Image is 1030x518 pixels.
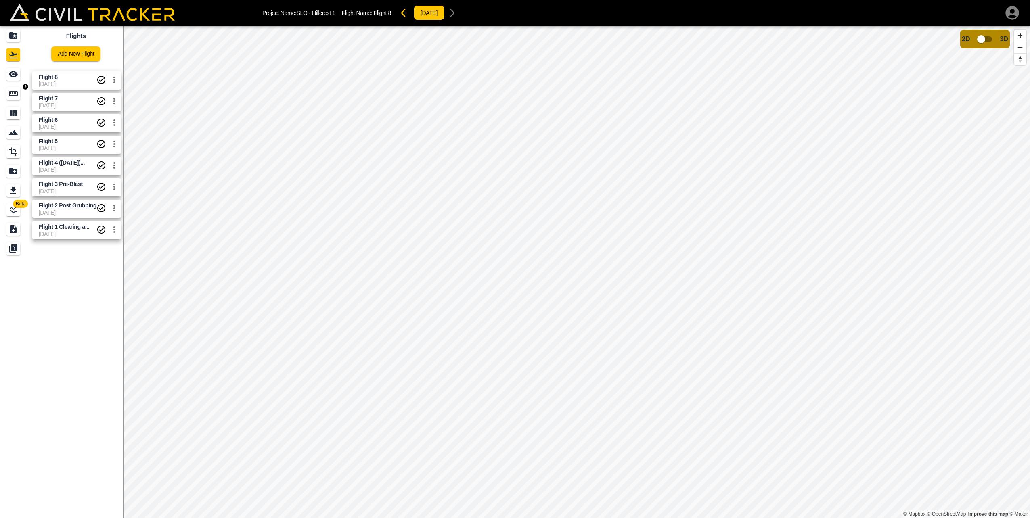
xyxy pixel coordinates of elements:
[414,5,444,20] button: [DATE]
[10,4,175,21] img: Civil Tracker
[1014,53,1026,65] button: Reset bearing to north
[1014,42,1026,53] button: Zoom out
[903,511,925,517] a: Mapbox
[962,36,970,43] span: 2D
[123,26,1030,518] canvas: Map
[262,10,335,16] p: Project Name: SLO - Hillcrest 1
[1009,511,1028,517] a: Maxar
[968,511,1008,517] a: Map feedback
[927,511,966,517] a: OpenStreetMap
[342,10,391,16] p: Flight Name:
[1000,36,1008,43] span: 3D
[1014,30,1026,42] button: Zoom in
[374,10,391,16] span: Flight 8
